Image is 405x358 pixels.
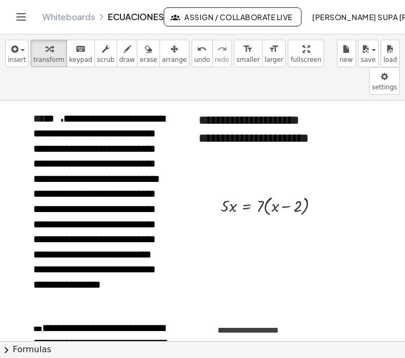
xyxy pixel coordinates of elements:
[217,43,227,56] i: redo
[369,67,400,95] button: settings
[137,40,159,67] button: erase
[42,12,95,22] a: Whiteboards
[265,56,283,63] span: larger
[288,40,324,67] button: fullscreen
[119,56,135,63] span: draw
[33,56,64,63] span: transform
[13,8,30,25] button: Toggle navigation
[361,56,375,63] span: save
[76,43,86,56] i: keyboard
[164,7,302,26] button: Assign / Collaborate Live
[117,40,138,67] button: draw
[212,40,232,67] button: redoredo
[97,56,115,63] span: scrub
[269,43,279,56] i: format_size
[173,12,293,22] span: Assign / Collaborate Live
[69,56,92,63] span: keypad
[8,56,26,63] span: insert
[197,43,207,56] i: undo
[159,40,190,67] button: arrange
[31,40,67,67] button: transform
[5,40,29,67] button: insert
[234,40,262,67] button: format_sizesmaller
[290,56,321,63] span: fullscreen
[215,56,229,63] span: redo
[372,84,397,91] span: settings
[237,56,260,63] span: smaller
[192,40,213,67] button: undoundo
[95,40,117,67] button: scrub
[358,40,379,67] button: save
[194,56,210,63] span: undo
[381,40,400,67] button: load
[67,40,95,67] button: keyboardkeypad
[262,40,286,67] button: format_sizelarger
[340,56,353,63] span: new
[243,43,253,56] i: format_size
[337,40,356,67] button: new
[139,56,157,63] span: erase
[383,56,397,63] span: load
[162,56,187,63] span: arrange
